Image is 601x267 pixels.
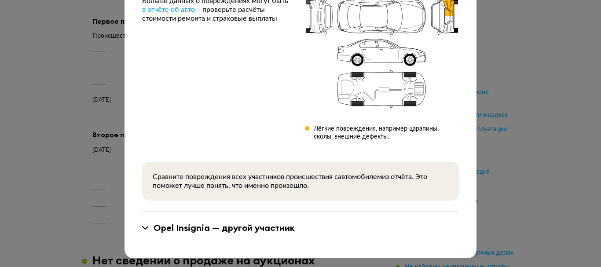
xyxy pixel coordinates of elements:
div: Лёгкие повреждения, например царапины, сколы, внешние дефекты. [314,125,459,141]
span: в отчёте об авто [142,6,195,13]
a: в отчёте об авто [142,5,195,14]
div: Сравните повреждения всех участников происшествия с автомобилем из отчёта. Это поможет лучше поня... [153,172,448,190]
div: Opel Insignia — другой участник [154,222,295,234]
